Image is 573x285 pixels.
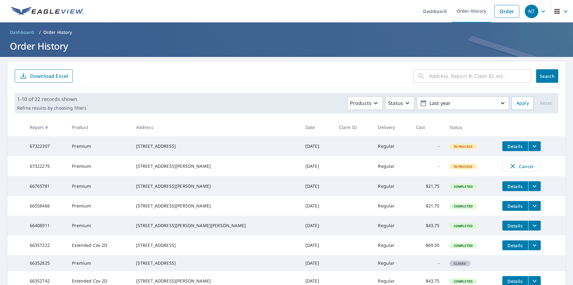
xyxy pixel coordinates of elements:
th: Date [300,118,334,136]
td: Regular [373,216,411,235]
button: filesDropdownBtn-66765781 [528,181,541,191]
span: Search [541,73,553,79]
span: Completed [450,204,476,208]
th: Delivery [373,118,411,136]
span: Details [506,203,524,209]
td: [DATE] [300,156,334,176]
td: 67322307 [25,136,67,156]
span: In Process [450,144,477,149]
td: $21.75 [411,176,445,196]
div: [STREET_ADDRESS][PERSON_NAME] [136,203,296,209]
button: Status [385,96,414,110]
button: filesDropdownBtn-66408911 [528,221,541,231]
button: Search [536,69,558,83]
td: [DATE] [300,255,334,271]
span: Completed [450,224,476,228]
p: Last year [427,98,499,109]
a: Order [494,5,519,18]
p: Download Excel [30,73,68,79]
button: filesDropdownBtn-66357222 [528,240,541,250]
button: detailsBtn-66558466 [502,201,528,211]
li: / [39,29,41,36]
button: Download Excel [15,69,73,83]
td: Regular [373,176,411,196]
span: Completed [450,184,476,189]
th: Address [131,118,300,136]
td: - [411,136,445,156]
span: In Process [450,164,477,169]
div: NT [525,5,538,18]
td: [DATE] [300,196,334,216]
nav: breadcrumb [7,27,566,37]
td: 66558466 [25,196,67,216]
a: Dashboard [7,27,37,37]
button: Products [347,96,383,110]
p: Order History [43,29,72,35]
td: $21.75 [411,196,445,216]
p: Products [350,99,371,107]
div: [STREET_ADDRESS] [136,260,296,266]
div: [STREET_ADDRESS][PERSON_NAME] [136,278,296,284]
button: Cancel [502,161,541,171]
span: Details [506,183,524,189]
td: 66408911 [25,216,67,235]
button: filesDropdownBtn-66558466 [528,201,541,211]
th: Status [445,118,497,136]
td: [DATE] [300,235,334,255]
td: 66357222 [25,235,67,255]
img: EV Logo [11,7,84,16]
td: Premium [67,136,131,156]
span: Dashboard [10,29,34,35]
button: Apply [512,96,534,110]
td: Premium [67,176,131,196]
p: Refine results by choosing filters [17,105,86,111]
span: Completed [450,279,476,283]
th: Product [67,118,131,136]
td: Regular [373,255,411,271]
td: Regular [373,156,411,176]
div: [STREET_ADDRESS] [136,242,296,248]
td: $69.50 [411,235,445,255]
button: Last year [417,96,509,110]
td: Regular [373,196,411,216]
th: Claim ID [334,118,373,136]
button: detailsBtn-67322307 [502,141,528,151]
span: Details [506,223,524,229]
td: Extended Cov 2D [67,235,131,255]
td: Regular [373,136,411,156]
span: Apply [516,99,529,107]
p: Status [388,99,403,107]
td: Premium [67,156,131,176]
td: 67322275 [25,156,67,176]
td: Premium [67,196,131,216]
button: detailsBtn-66765781 [502,181,528,191]
td: $43.75 [411,216,445,235]
td: 66352825 [25,255,67,271]
span: Details [506,278,524,284]
input: Address, Report #, Claim ID, etc. [429,67,531,85]
td: Premium [67,255,131,271]
div: [STREET_ADDRESS][PERSON_NAME][PERSON_NAME] [136,223,296,229]
td: Premium [67,216,131,235]
td: [DATE] [300,216,334,235]
button: detailsBtn-66357222 [502,240,528,250]
td: - [411,156,445,176]
div: [STREET_ADDRESS] [136,143,296,149]
button: detailsBtn-66408911 [502,221,528,231]
td: Regular [373,235,411,255]
th: Cost [411,118,445,136]
p: 1-10 of 22 records shown [17,95,86,103]
td: [DATE] [300,136,334,156]
span: Completed [450,243,476,248]
span: Cancel [509,163,534,170]
td: 66765781 [25,176,67,196]
td: - [411,255,445,271]
button: filesDropdownBtn-67322307 [528,141,541,151]
span: Closed [450,261,470,266]
span: Details [506,143,524,149]
h1: Order History [7,40,566,52]
td: [DATE] [300,176,334,196]
th: Report # [25,118,67,136]
div: [STREET_ADDRESS][PERSON_NAME] [136,163,296,169]
span: Details [506,243,524,248]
